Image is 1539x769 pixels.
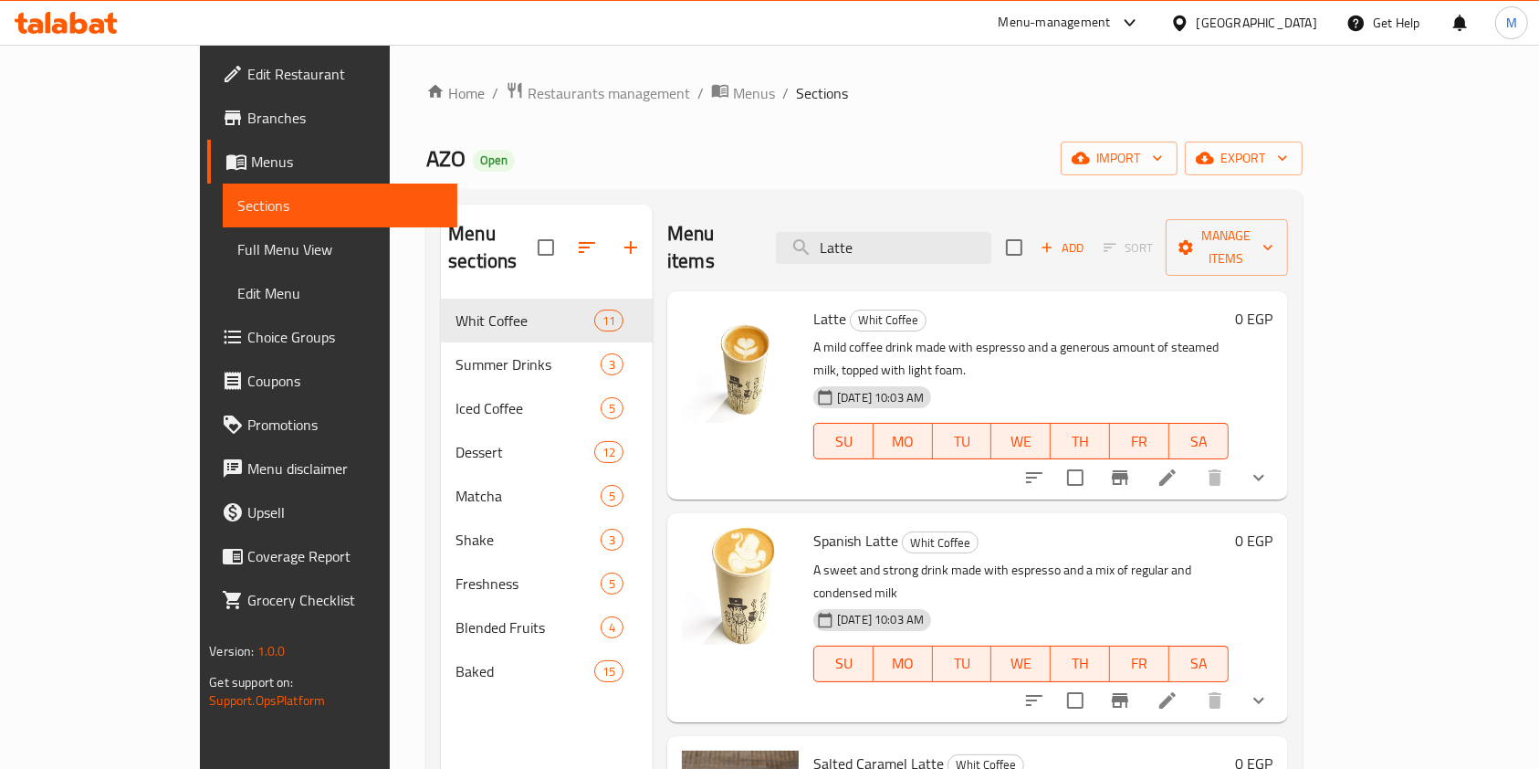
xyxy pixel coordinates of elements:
div: Matcha5 [441,474,653,518]
button: export [1185,142,1303,175]
div: items [601,397,623,419]
span: FR [1117,428,1162,455]
img: Latte [682,306,799,423]
span: Coupons [247,370,443,392]
span: [DATE] 10:03 AM [830,389,931,406]
div: Baked15 [441,649,653,693]
div: items [601,529,623,551]
span: Manage items [1180,225,1273,270]
div: Whit Coffee [902,532,979,553]
span: M [1506,13,1517,33]
button: TU [933,423,992,459]
p: A sweet and strong drink made with espresso and a mix of regular and condensed milk [813,559,1229,605]
span: import [1075,147,1163,170]
button: Add section [609,226,653,269]
span: Restaurants management [528,82,690,104]
span: 3 [602,356,623,374]
span: Freshness [455,573,601,595]
div: Dessert [455,441,594,463]
div: Menu-management [999,12,1111,34]
span: Baked [455,660,594,682]
div: items [601,485,623,507]
button: SA [1169,646,1229,682]
span: Matcha [455,485,601,507]
a: Choice Groups [207,315,457,359]
div: Shake [455,529,601,551]
button: TH [1051,646,1110,682]
span: 15 [595,663,623,680]
button: Manage items [1166,219,1288,276]
li: / [492,82,498,104]
a: Menus [207,140,457,184]
button: FR [1110,646,1169,682]
h2: Menu sections [448,220,538,275]
span: 3 [602,532,623,549]
span: Add [1038,237,1087,258]
span: Grocery Checklist [247,589,443,611]
a: Coupons [207,359,457,403]
span: 11 [595,312,623,330]
span: Coverage Report [247,545,443,567]
span: 5 [602,400,623,417]
span: Sections [796,82,848,104]
div: Iced Coffee5 [441,386,653,430]
span: Version: [209,639,254,663]
span: SU [822,650,866,677]
span: TU [940,428,985,455]
span: SA [1177,428,1221,455]
span: 12 [595,444,623,461]
span: Edit Menu [237,282,443,304]
span: 5 [602,488,623,505]
a: Upsell [207,490,457,534]
a: Branches [207,96,457,140]
a: Coverage Report [207,534,457,578]
span: export [1199,147,1288,170]
a: Edit menu item [1157,690,1178,711]
span: Select section [995,228,1033,267]
span: Full Menu View [237,238,443,260]
span: Menus [251,151,443,173]
span: Summer Drinks [455,353,601,375]
li: / [782,82,789,104]
span: WE [999,650,1043,677]
button: show more [1237,456,1281,500]
span: Get support on: [209,670,293,694]
span: Promotions [247,414,443,436]
button: show more [1237,679,1281,722]
span: WE [999,428,1043,455]
span: Blended Fruits [455,616,601,638]
span: MO [881,650,926,677]
button: TU [933,646,992,682]
span: TU [940,650,985,677]
span: Select section first [1092,234,1166,262]
div: items [594,441,623,463]
button: delete [1193,679,1237,722]
span: TH [1058,650,1103,677]
span: Add item [1033,234,1092,262]
div: Whit Coffee11 [441,299,653,342]
span: Select to update [1056,681,1094,720]
span: Edit Restaurant [247,63,443,85]
button: SA [1169,423,1229,459]
button: FR [1110,423,1169,459]
span: Upsell [247,501,443,523]
button: Add [1033,234,1092,262]
span: Latte [813,305,846,332]
img: Spanish Latte [682,528,799,645]
button: SU [813,423,874,459]
nav: Menu sections [441,291,653,701]
span: SU [822,428,866,455]
span: Sections [237,195,443,216]
input: search [776,232,991,264]
div: Shake3 [441,518,653,562]
span: Whit Coffee [455,310,594,332]
span: Iced Coffee [455,397,601,419]
li: / [697,82,704,104]
div: [GEOGRAPHIC_DATA] [1197,13,1317,33]
span: Branches [247,107,443,129]
div: Dessert12 [441,430,653,474]
span: Open [473,153,515,168]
